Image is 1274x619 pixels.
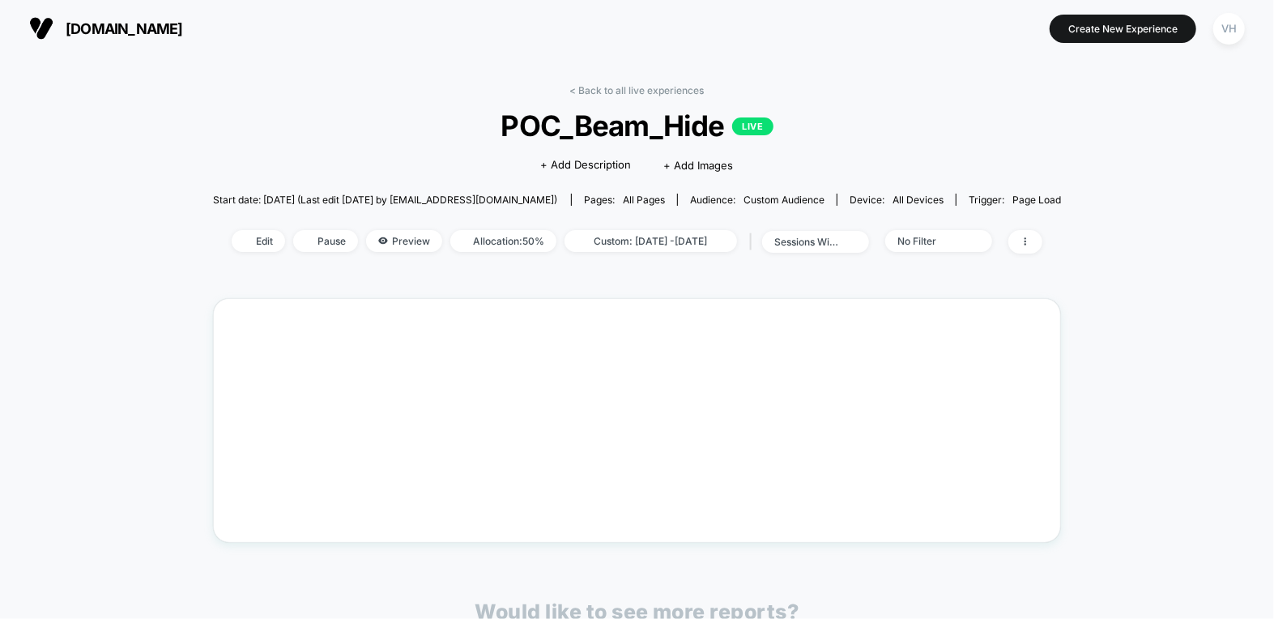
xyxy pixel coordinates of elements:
span: Page Load [1012,194,1061,206]
span: + Add Description [541,157,632,173]
button: Create New Experience [1050,15,1196,43]
span: Custom Audience [744,194,824,206]
span: Allocation: 50% [450,230,556,252]
span: + Add Images [664,159,734,172]
div: No Filter [897,235,962,247]
div: VH [1213,13,1245,45]
span: Edit [232,230,285,252]
span: Pause [293,230,358,252]
button: VH [1208,12,1250,45]
img: Visually logo [29,16,53,41]
span: [DOMAIN_NAME] [66,20,183,37]
span: POC_Beam_Hide [255,109,1019,143]
span: Start date: [DATE] (Last edit [DATE] by [EMAIL_ADDRESS][DOMAIN_NAME]) [213,194,557,206]
p: LIVE [732,117,773,135]
span: Device: [837,194,956,206]
span: Preview [366,230,442,252]
a: < Back to all live experiences [570,84,705,96]
div: Trigger: [969,194,1061,206]
span: all devices [893,194,944,206]
span: Custom: [DATE] - [DATE] [565,230,737,252]
div: sessions with impression [774,236,839,248]
div: Audience: [690,194,824,206]
button: [DOMAIN_NAME] [24,15,188,41]
div: Pages: [584,194,665,206]
span: | [745,230,762,254]
span: all pages [623,194,665,206]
